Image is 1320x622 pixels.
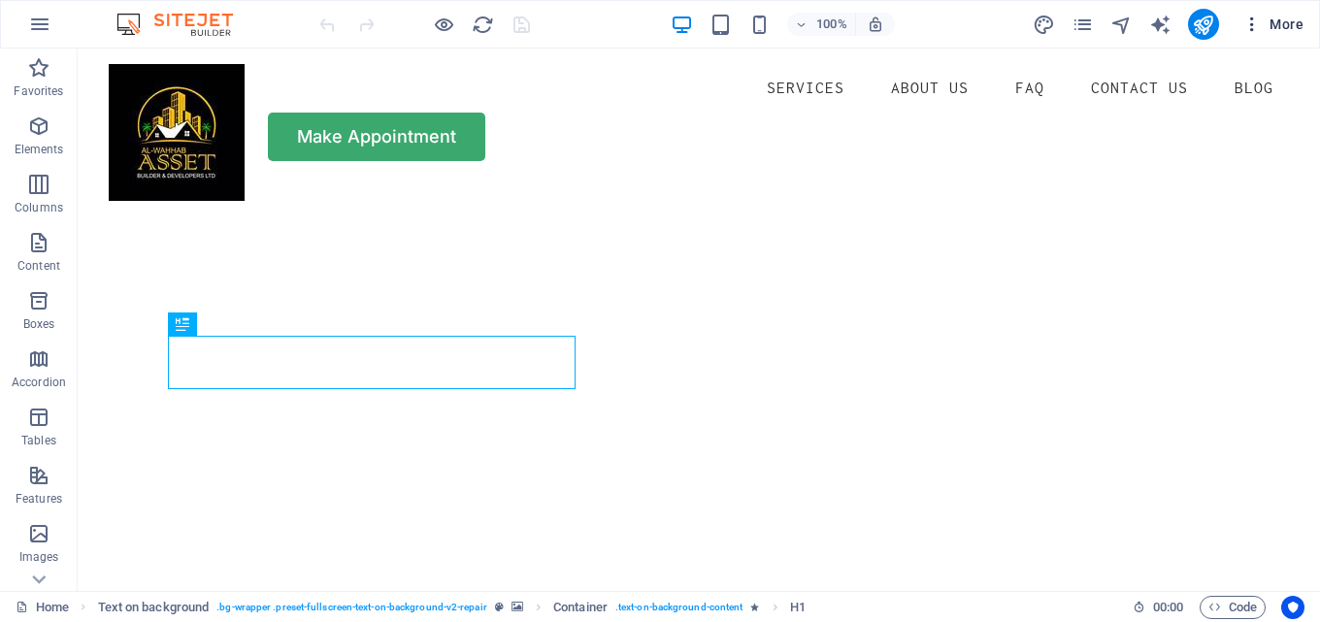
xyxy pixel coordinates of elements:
[15,142,64,157] p: Elements
[19,549,59,565] p: Images
[1033,13,1056,36] button: design
[16,491,62,507] p: Features
[98,596,806,619] nav: breadcrumb
[12,375,66,390] p: Accordion
[1208,596,1257,619] span: Code
[1192,14,1214,36] i: Publish
[1149,14,1171,36] i: AI Writer
[1200,596,1266,619] button: Code
[495,602,504,612] i: This element is a customizable preset
[1072,13,1095,36] button: pages
[1072,14,1094,36] i: Pages (Ctrl+Alt+S)
[16,596,69,619] a: Click to cancel selection. Double-click to open Pages
[1153,596,1183,619] span: 00 00
[1110,13,1134,36] button: navigator
[553,596,608,619] span: Click to select. Double-click to edit
[21,433,56,448] p: Tables
[750,602,759,612] i: Element contains an animation
[15,200,63,215] p: Columns
[511,602,523,612] i: This element contains a background
[1242,15,1303,34] span: More
[867,16,884,33] i: On resize automatically adjust zoom level to fit chosen device.
[112,13,257,36] img: Editor Logo
[432,13,455,36] button: Click here to leave preview mode and continue editing
[98,596,210,619] span: Click to select. Double-click to edit
[1133,596,1184,619] h6: Session time
[23,316,55,332] p: Boxes
[1235,9,1311,40] button: More
[1033,14,1055,36] i: Design (Ctrl+Alt+Y)
[1110,14,1133,36] i: Navigator
[615,596,743,619] span: . text-on-background-content
[216,596,486,619] span: . bg-wrapper .preset-fullscreen-text-on-background-v2-repair
[472,14,494,36] i: Reload page
[1188,9,1219,40] button: publish
[1167,600,1170,614] span: :
[17,258,60,274] p: Content
[816,13,847,36] h6: 100%
[1149,13,1172,36] button: text_generator
[1281,596,1304,619] button: Usercentrics
[471,13,494,36] button: reload
[790,596,806,619] span: Click to select. Double-click to edit
[14,83,63,99] p: Favorites
[787,13,856,36] button: 100%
